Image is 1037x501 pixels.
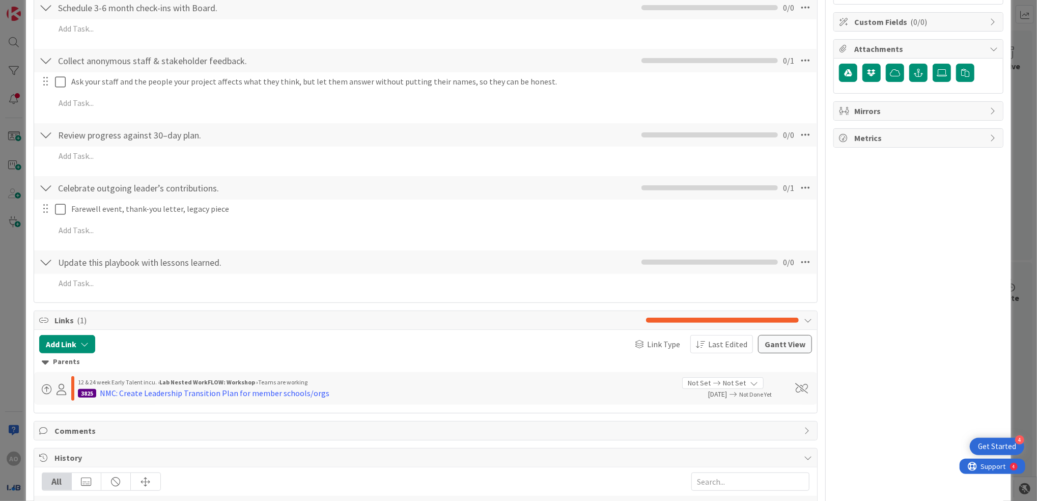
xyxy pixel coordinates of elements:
[783,256,794,268] span: 0 / 0
[54,51,284,70] input: Add Checklist...
[78,378,159,386] span: 12 & 24 week Early Talent incu. ›
[691,472,809,491] input: Search...
[783,182,794,194] span: 0 / 1
[77,315,87,325] span: ( 1 )
[854,43,985,55] span: Attachments
[783,129,794,141] span: 0 / 0
[54,452,799,464] span: History
[854,105,985,117] span: Mirrors
[723,378,746,388] span: Not Set
[54,314,641,326] span: Links
[708,338,747,350] span: Last Edited
[682,389,727,400] span: [DATE]
[39,335,95,353] button: Add Link
[21,2,46,14] span: Support
[71,203,810,215] p: Farewell event, thank-you letter, legacy piece
[54,425,799,437] span: Comments
[42,356,809,368] div: Parents
[54,253,284,271] input: Add Checklist...
[1015,435,1024,444] div: 4
[258,378,307,386] span: Teams are working
[78,389,96,398] div: 3825
[910,17,927,27] span: ( 0/0 )
[978,441,1016,452] div: Get Started
[159,378,258,386] b: Lab Nested WorkFLOW: Workshop ›
[647,338,680,350] span: Link Type
[739,391,772,398] span: Not Done Yet
[854,132,985,144] span: Metrics
[758,335,812,353] button: Gantt View
[690,335,753,353] button: Last Edited
[42,473,72,490] div: All
[71,76,810,88] p: Ask your staff and the people your project affects what they think, but let them answer without p...
[970,438,1024,455] div: Open Get Started checklist, remaining modules: 4
[100,387,329,399] div: NMC: Create Leadership Transition Plan for member schools/orgs
[53,4,55,12] div: 4
[54,126,284,144] input: Add Checklist...
[688,378,711,388] span: Not Set
[854,16,985,28] span: Custom Fields
[54,179,284,197] input: Add Checklist...
[783,2,794,14] span: 0 / 0
[783,54,794,67] span: 0 / 1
